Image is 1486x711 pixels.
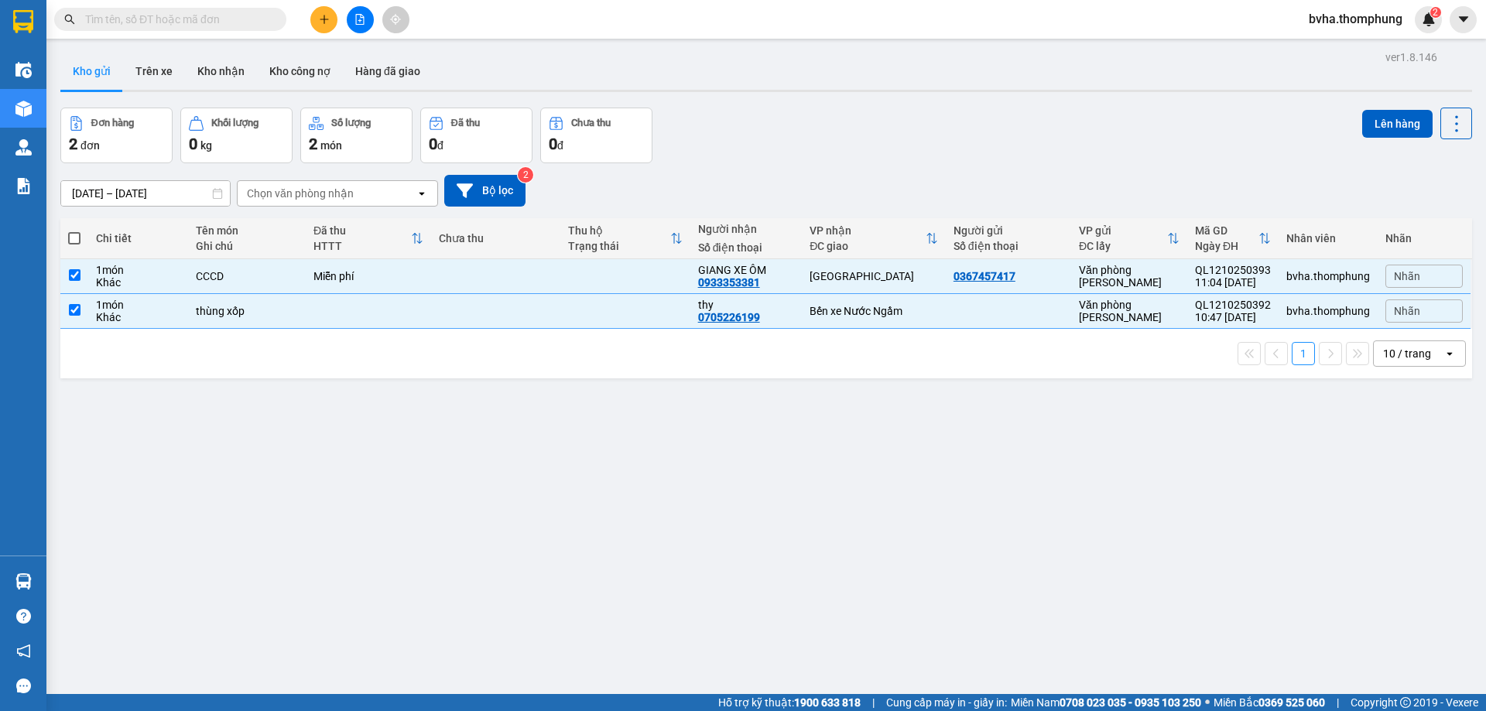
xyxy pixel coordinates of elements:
th: Toggle SortBy [1071,218,1187,259]
div: Tên món [196,224,298,237]
button: Đã thu0đ [420,108,532,163]
div: Mã GD [1195,224,1258,237]
th: Toggle SortBy [560,218,690,259]
img: warehouse-icon [15,573,32,590]
input: Tìm tên, số ĐT hoặc mã đơn [85,11,268,28]
div: 1 món [96,264,180,276]
div: VP gửi [1079,224,1167,237]
span: caret-down [1457,12,1471,26]
div: Chọn văn phòng nhận [247,186,354,201]
div: Đã thu [451,118,480,128]
sup: 2 [518,167,533,183]
div: 0933353381 [698,276,760,289]
button: Kho công nợ [257,53,343,90]
div: bvha.thomphung [1286,270,1370,282]
div: Chưa thu [439,232,553,244]
div: Nhãn [1385,232,1463,244]
span: copyright [1400,697,1411,708]
div: ĐC lấy [1079,240,1167,252]
span: notification [16,644,31,658]
button: 1 [1292,342,1315,365]
span: | [1337,694,1339,711]
span: món [320,139,342,152]
div: Văn phòng [PERSON_NAME] [1079,299,1180,323]
button: Kho gửi [60,53,123,90]
div: ver 1.8.146 [1385,49,1437,66]
span: Nhãn [1394,305,1420,317]
th: Toggle SortBy [306,218,431,259]
div: Số điện thoại [698,241,795,254]
span: plus [319,14,330,25]
strong: 0708 023 035 - 0935 103 250 [1060,696,1201,709]
button: Bộ lọc [444,175,526,207]
div: Chi tiết [96,232,180,244]
button: Đơn hàng2đơn [60,108,173,163]
button: Trên xe [123,53,185,90]
img: icon-new-feature [1422,12,1436,26]
span: 0 [549,135,557,153]
button: Số lượng2món [300,108,413,163]
th: Toggle SortBy [802,218,946,259]
div: QL1210250393 [1195,264,1271,276]
span: Miền Bắc [1214,694,1325,711]
div: Chưa thu [571,118,611,128]
div: Miễn phí [313,270,423,282]
button: file-add [347,6,374,33]
img: logo-vxr [13,10,33,33]
span: Nhãn [1394,270,1420,282]
span: file-add [354,14,365,25]
svg: open [416,187,428,200]
div: [GEOGRAPHIC_DATA] [810,270,938,282]
div: ĐC giao [810,240,926,252]
div: 10 / trang [1383,346,1431,361]
span: 0 [429,135,437,153]
strong: 1900 633 818 [794,696,861,709]
span: kg [200,139,212,152]
div: CCCD [196,270,298,282]
span: Hỗ trợ kỹ thuật: [718,694,861,711]
sup: 2 [1430,7,1441,18]
span: aim [390,14,401,25]
div: Đơn hàng [91,118,134,128]
div: 11:04 [DATE] [1195,276,1271,289]
div: Trạng thái [568,240,669,252]
span: search [64,14,75,25]
input: Select a date range. [61,181,230,206]
span: 2 [1433,7,1438,18]
div: Khác [96,276,180,289]
button: Chưa thu0đ [540,108,652,163]
div: Đã thu [313,224,411,237]
div: Ghi chú [196,240,298,252]
th: Toggle SortBy [1187,218,1279,259]
div: thùng xốp [196,305,298,317]
span: 2 [309,135,317,153]
span: đơn [80,139,100,152]
div: VP nhận [810,224,926,237]
div: 0367457417 [954,270,1015,282]
span: message [16,679,31,693]
span: 2 [69,135,77,153]
span: 0 [189,135,197,153]
div: Bến xe Nước Ngầm [810,305,938,317]
img: warehouse-icon [15,62,32,78]
button: caret-down [1450,6,1477,33]
div: Số điện thoại [954,240,1063,252]
button: aim [382,6,409,33]
img: warehouse-icon [15,101,32,117]
div: 0705226199 [698,311,760,323]
div: Khối lượng [211,118,259,128]
div: Nhân viên [1286,232,1370,244]
div: bvha.thomphung [1286,305,1370,317]
div: 10:47 [DATE] [1195,311,1271,323]
span: Cung cấp máy in - giấy in: [886,694,1007,711]
div: Khác [96,311,180,323]
div: Văn phòng [PERSON_NAME] [1079,264,1180,289]
div: Người nhận [698,223,795,235]
div: Ngày ĐH [1195,240,1258,252]
img: solution-icon [15,178,32,194]
div: GIANG XE ÔM [698,264,795,276]
svg: open [1443,347,1456,360]
button: Khối lượng0kg [180,108,293,163]
span: ⚪️ [1205,699,1210,706]
div: Người gửi [954,224,1063,237]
